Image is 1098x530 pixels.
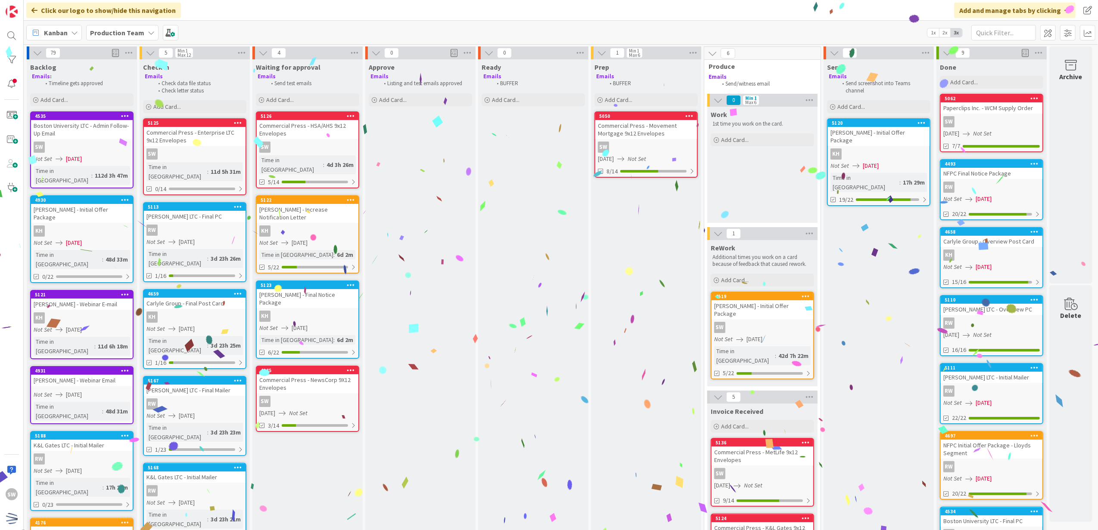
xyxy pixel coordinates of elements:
[940,295,1043,356] a: 5110[PERSON_NAME] LTC - Overview PCRW[DATE]Not Set16/16
[952,413,966,422] span: 22/22
[628,155,646,163] i: Not Set
[103,407,130,416] div: 48d 31m
[91,171,93,180] span: :
[714,335,733,343] i: Not Set
[66,390,82,399] span: [DATE]
[144,398,246,410] div: RW
[143,289,246,369] a: 4659Carlyle Group - Final Post CardKHNot Set[DATE]Time in [GEOGRAPHIC_DATA]:3d 23h 25m1/16
[941,95,1042,114] div: 5062Paperclips Inc. - WCM Supply Order
[146,311,158,323] div: KH
[66,466,82,475] span: [DATE]
[144,377,246,396] div: 5167[PERSON_NAME] LTC - Final Mailer
[66,238,82,247] span: [DATE]
[34,478,103,497] div: Time in [GEOGRAPHIC_DATA]
[144,471,246,483] div: K&L Gates LTC - Initial Mailer
[208,341,243,350] div: 3d 23h 25m
[941,432,1042,459] div: 4697NFPC Initial Offer Package - Lloyds Segment
[941,168,1042,179] div: NFPC Final Notice Package
[31,519,133,527] div: 4176
[324,160,356,169] div: 4d 3h 26m
[335,335,355,345] div: 6d 2m
[96,342,130,351] div: 11d 6h 18m
[712,439,813,465] div: 5136Commercial Press - MetLife 9x12 Envelopes
[945,433,1042,439] div: 4697
[941,102,1042,114] div: Paperclips Inc. - WCM Supply Order
[257,112,358,120] div: 5126
[34,467,52,475] i: Not Set
[744,481,762,489] i: Not Set
[155,445,166,454] span: 1/23
[34,250,102,269] div: Time in [GEOGRAPHIC_DATA]
[259,225,271,237] div: KH
[950,78,978,86] span: Add Card...
[146,423,207,442] div: Time in [GEOGRAPHIC_DATA]
[943,385,955,397] div: RW
[31,367,133,386] div: 4931[PERSON_NAME] - Webinar Email
[179,411,195,420] span: [DATE]
[146,485,158,496] div: RW
[941,160,1042,179] div: 4493NFPC Final Notice Package
[714,346,775,365] div: Time in [GEOGRAPHIC_DATA]
[146,499,165,506] i: Not Set
[146,162,207,181] div: Time in [GEOGRAPHIC_DATA]
[712,468,813,479] div: SW
[292,238,308,247] span: [DATE]
[941,95,1042,102] div: 5062
[257,196,358,204] div: 5122
[832,120,930,126] div: 5120
[35,292,133,298] div: 5121
[941,296,1042,315] div: 5110[PERSON_NAME] LTC - Overview PC
[747,335,762,344] span: [DATE]
[259,335,333,345] div: Time in [GEOGRAPHIC_DATA]
[335,250,355,259] div: 6d 2m
[256,195,359,274] a: 5122[PERSON_NAME] - Increase Notification LetterKHNot Set[DATE]Time in [GEOGRAPHIC_DATA]:6d 2m5/22
[30,195,134,283] a: 4930[PERSON_NAME] - Initial Offer PackageKHNot Set[DATE]Time in [GEOGRAPHIC_DATA]:48d 33m0/22
[943,475,962,482] i: Not Set
[144,464,246,471] div: 5168
[257,367,358,374] div: 4985
[66,154,82,163] span: [DATE]
[102,407,103,416] span: :
[863,161,879,170] span: [DATE]
[268,348,279,357] span: 6/22
[42,272,53,281] span: 0/22
[595,112,697,139] div: 5050Commercial Press - Movement Mortgage 9x12 Envelopes
[943,263,962,271] i: Not Set
[261,113,358,119] div: 5126
[605,96,632,104] span: Add Card...
[93,171,130,180] div: 112d 3h 47m
[42,500,53,509] span: 0/23
[34,239,52,247] i: Not Set
[941,432,1042,440] div: 4697
[940,227,1043,288] a: 4658Carlyle Group - Overview Post CardKHNot Set[DATE]15/16
[899,178,901,187] span: :
[976,398,992,407] span: [DATE]
[146,325,165,333] i: Not Set
[941,372,1042,383] div: [PERSON_NAME] LTC - Initial Mailer
[599,113,697,119] div: 5050
[952,210,966,219] span: 20/22
[952,277,966,287] span: 15/16
[207,167,208,176] span: :
[35,368,133,374] div: 4931
[66,325,82,334] span: [DATE]
[6,6,18,18] img: Visit kanbanzone.com
[31,112,133,120] div: 4535
[208,167,243,176] div: 11d 5h 31m
[261,367,358,373] div: 4985
[940,363,1043,424] a: 5111[PERSON_NAME] LTC - Initial MailerRWNot Set[DATE]22/22
[943,330,959,339] span: [DATE]
[266,96,294,104] span: Add Card...
[143,376,246,456] a: 5167[PERSON_NAME] LTC - Final MailerRWNot Set[DATE]Time in [GEOGRAPHIC_DATA]:3d 23h 23m1/23
[712,293,813,319] div: 4519[PERSON_NAME] - Initial Offer Package
[34,402,102,421] div: Time in [GEOGRAPHIC_DATA]
[828,127,930,146] div: [PERSON_NAME] - Initial Offer Package
[830,148,842,160] div: KH
[179,324,195,333] span: [DATE]
[945,365,1042,371] div: 5111
[31,225,133,237] div: KH
[976,194,992,203] span: [DATE]
[715,515,813,521] div: 5124
[945,508,1042,515] div: 4534
[941,364,1042,372] div: 5111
